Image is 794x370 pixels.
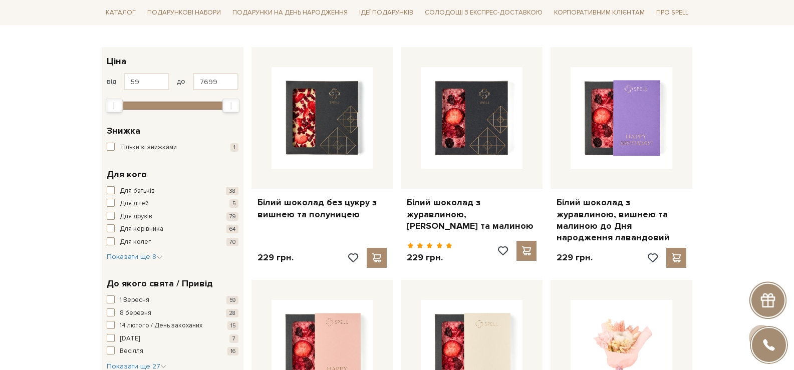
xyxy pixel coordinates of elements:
[257,197,387,220] a: Білий шоколад без цукру з вишнею та полуницею
[120,308,151,318] span: 8 березня
[227,347,238,355] span: 16
[107,252,162,262] button: Показати ще 8
[107,55,126,68] span: Ціна
[107,124,140,138] span: Знижка
[228,5,352,21] span: Подарунки на День народження
[120,212,152,222] span: Для друзів
[120,143,177,153] span: Тільки зі знижками
[102,5,140,21] span: Каталог
[107,199,238,209] button: Для дітей 5
[222,99,239,113] div: Max
[557,252,593,263] p: 229 грн.
[107,186,238,196] button: Для батьків 38
[107,237,238,247] button: Для колег 70
[193,73,238,90] input: Ціна
[107,295,238,305] button: 1 Вересня 59
[120,334,140,344] span: [DATE]
[230,143,238,152] span: 1
[407,197,537,232] a: Білий шоколад з журавлиною, [PERSON_NAME] та малиною
[229,199,238,208] span: 5
[120,224,163,234] span: Для керівника
[124,73,169,90] input: Ціна
[120,186,155,196] span: Для батьків
[229,334,238,343] span: 7
[143,5,225,21] span: Подарункові набори
[107,224,238,234] button: Для керівника 64
[226,296,238,304] span: 59
[107,308,238,318] button: 8 березня 28
[107,77,116,86] span: від
[107,252,162,261] span: Показати ще 8
[226,225,238,233] span: 64
[107,321,238,331] button: 14 лютого / День закоханих 15
[107,143,238,153] button: Тільки зі знижками 1
[120,346,143,356] span: Весілля
[107,346,238,356] button: Весілля 16
[550,4,649,21] a: Корпоративним клієнтам
[226,309,238,317] span: 28
[407,252,452,263] p: 229 грн.
[652,5,692,21] span: Про Spell
[227,321,238,330] span: 15
[120,237,151,247] span: Для колег
[177,77,185,86] span: до
[107,334,238,344] button: [DATE] 7
[107,168,147,181] span: Для кого
[226,187,238,195] span: 38
[226,212,238,221] span: 79
[557,197,686,244] a: Білий шоколад з журавлиною, вишнею та малиною до Дня народження лавандовий
[106,99,123,113] div: Min
[120,295,149,305] span: 1 Вересня
[107,212,238,222] button: Для друзів 79
[120,199,149,209] span: Для дітей
[226,238,238,246] span: 70
[120,321,202,331] span: 14 лютого / День закоханих
[421,4,547,21] a: Солодощі з експрес-доставкою
[257,252,294,263] p: 229 грн.
[107,277,213,290] span: До якого свята / Привід
[355,5,417,21] span: Ідеї подарунків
